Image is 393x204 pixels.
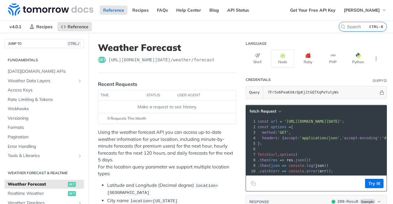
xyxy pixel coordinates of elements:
[295,158,304,162] span: json
[271,152,278,157] span: url
[224,6,252,15] a: API Status
[5,114,84,123] a: Versioning
[249,179,258,188] button: Copy to clipboard
[289,169,304,173] span: console
[344,7,380,13] span: [PERSON_NAME]
[246,135,256,141] div: 4
[271,125,286,129] span: options
[68,24,88,29] span: Reference
[340,24,345,29] svg: Search
[273,169,280,173] span: err
[337,199,344,204] span: 200
[246,86,263,98] button: Query
[8,181,66,187] span: Weather Forecast
[246,141,256,146] div: 5
[346,50,370,67] button: Python
[342,136,380,140] span: 'accept-encoding'
[206,6,222,15] a: Blog
[246,168,256,174] div: 10
[258,119,344,124] span: ;
[258,125,269,129] span: const
[384,79,387,82] i: Information
[289,125,291,129] span: =
[8,115,82,121] span: Versioning
[5,189,84,198] a: Realtime Weatherget
[258,125,293,129] span: {
[296,50,320,67] button: Ruby
[365,179,383,188] button: Try It!
[57,22,92,31] a: Reference
[271,158,278,162] span: res
[246,124,256,130] div: 2
[5,123,84,132] a: Formats
[130,199,177,203] span: location=[US_STATE]
[5,86,84,95] a: Access Keys
[68,191,76,196] span: get
[271,119,278,124] span: url
[320,169,326,173] span: err
[282,169,286,173] span: =>
[373,56,379,61] svg: More ellipsis
[340,6,390,15] button: [PERSON_NAME]
[246,41,267,46] div: Language
[98,42,236,53] h1: Weather Forecast
[280,119,282,124] span: =
[5,67,84,76] a: [DATE][DOMAIN_NAME] APIs
[258,141,262,146] span: };
[8,3,93,16] img: Tomorrow.io Weather API Docs
[360,199,375,204] span: Example
[282,164,286,168] span: =>
[5,57,84,63] h2: Fundamentals
[246,157,256,163] div: 8
[129,6,152,15] a: Recipes
[260,158,269,162] span: then
[260,164,269,168] span: then
[8,125,82,131] span: Formats
[250,109,276,114] span: fetch Request
[258,169,333,173] span: . ( . ( ));
[5,95,84,104] a: Rate Limiting & Tokens
[8,144,82,150] span: Error Handling
[26,22,56,31] a: Recipes
[289,164,304,168] span: console
[271,164,280,168] span: json
[8,191,66,197] span: Realtime Weather
[332,200,335,203] span: 200
[98,57,106,63] span: get
[246,77,271,82] div: Credentials
[108,57,215,63] span: https://api.tomorrow.io/v4/weather/forecast
[36,24,53,29] span: Recipes
[284,119,342,124] span: '[URL][DOMAIN_NAME][DATE]'
[8,106,82,112] span: Webhooks
[306,164,313,168] span: log
[315,164,324,168] span: json
[77,153,82,158] button: Show subpages for Tools & Libraries
[98,80,137,88] div: Recent Requests
[107,182,236,196] li: Latitude and Longitude (Decimal degree)
[67,41,80,46] span: CTRL-/
[5,76,84,86] a: Weather Data LayersShow subpages for Weather Data Layers
[173,6,204,15] a: Help Center
[144,90,175,100] th: status
[280,158,284,162] span: =>
[379,89,385,95] button: Hide
[246,146,256,152] div: 6
[8,87,82,93] span: Access Keys
[8,153,76,159] span: Tools & Libraries
[287,6,339,15] a: Get Your Free API Key
[5,180,84,189] a: Weather Forecastget
[5,133,84,142] a: Pagination
[5,39,84,48] button: JUMP TOCTRL-/
[262,130,275,135] span: method
[101,104,233,110] div: Make a request to see history.
[262,136,278,140] span: headers
[306,169,317,173] span: error
[246,119,256,124] div: 1
[368,24,385,30] kbd: CTRL-K
[5,170,84,176] h2: Weather Forecast & realtime
[98,129,236,177] p: Using the weather forecast API you can access up-to-date weather information for your location, i...
[260,169,271,173] span: catch
[286,158,293,162] span: res
[5,142,84,151] a: Error Handling
[258,152,269,157] span: fetch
